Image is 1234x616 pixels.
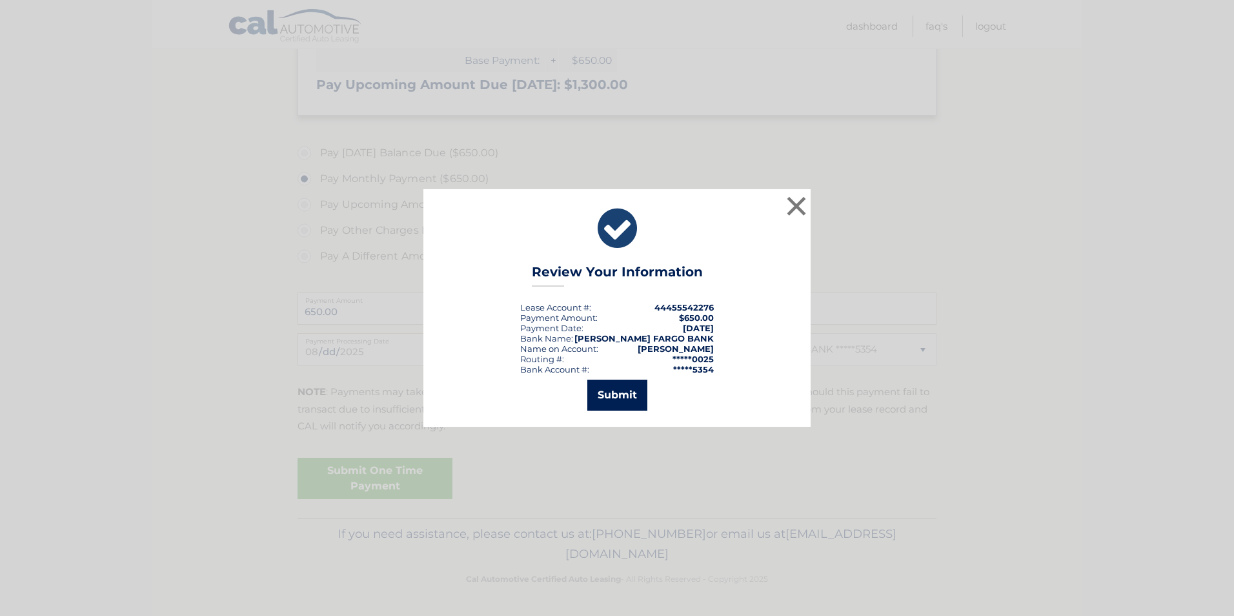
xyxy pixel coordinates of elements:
div: : [520,323,583,333]
div: Name on Account: [520,344,598,354]
button: × [784,193,809,219]
strong: [PERSON_NAME] FARGO BANK [574,333,714,344]
div: Lease Account #: [520,302,591,313]
span: [DATE] [683,323,714,333]
div: Routing #: [520,354,564,364]
span: Payment Date [520,323,582,333]
strong: 44455542276 [654,302,714,313]
div: Bank Name: [520,333,573,344]
div: Bank Account #: [520,364,589,375]
button: Submit [587,380,647,411]
strong: [PERSON_NAME] [638,344,714,354]
h3: Review Your Information [532,264,703,287]
div: Payment Amount: [520,313,598,323]
span: $650.00 [679,313,714,323]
